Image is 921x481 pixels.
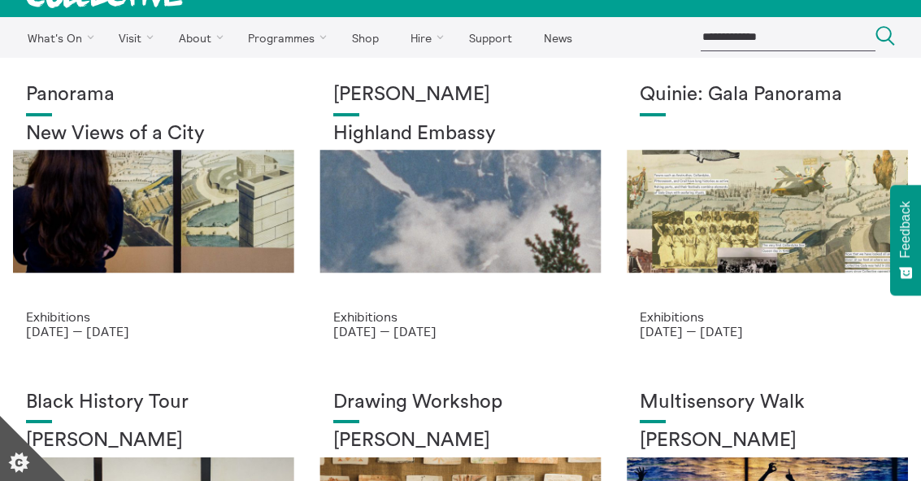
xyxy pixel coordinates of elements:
[307,58,615,365] a: Solar wheels 17 [PERSON_NAME] Highland Embassy Exhibitions [DATE] — [DATE]
[333,430,589,453] h2: [PERSON_NAME]
[333,84,589,107] h1: [PERSON_NAME]
[333,123,589,146] h2: Highland Embassy
[454,17,526,58] a: Support
[640,309,895,324] p: Exhibitions
[397,17,452,58] a: Hire
[333,391,589,414] h1: Drawing Workshop
[640,430,895,453] h2: [PERSON_NAME]
[26,309,281,324] p: Exhibitions
[105,17,162,58] a: Visit
[529,17,586,58] a: News
[640,84,895,107] h1: Quinie: Gala Panorama
[26,324,281,339] p: [DATE] — [DATE]
[333,309,589,324] p: Exhibitions
[26,84,281,107] h1: Panorama
[26,391,281,414] h1: Black History Tour
[13,17,102,58] a: What's On
[164,17,231,58] a: About
[337,17,393,58] a: Shop
[234,17,335,58] a: Programmes
[26,123,281,146] h2: New Views of a City
[640,391,895,414] h1: Multisensory Walk
[898,201,913,258] span: Feedback
[614,58,921,365] a: Josie Vallely Quinie: Gala Panorama Exhibitions [DATE] — [DATE]
[26,430,281,453] h2: [PERSON_NAME]
[333,324,589,339] p: [DATE] — [DATE]
[640,324,895,339] p: [DATE] — [DATE]
[890,185,921,295] button: Feedback - Show survey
